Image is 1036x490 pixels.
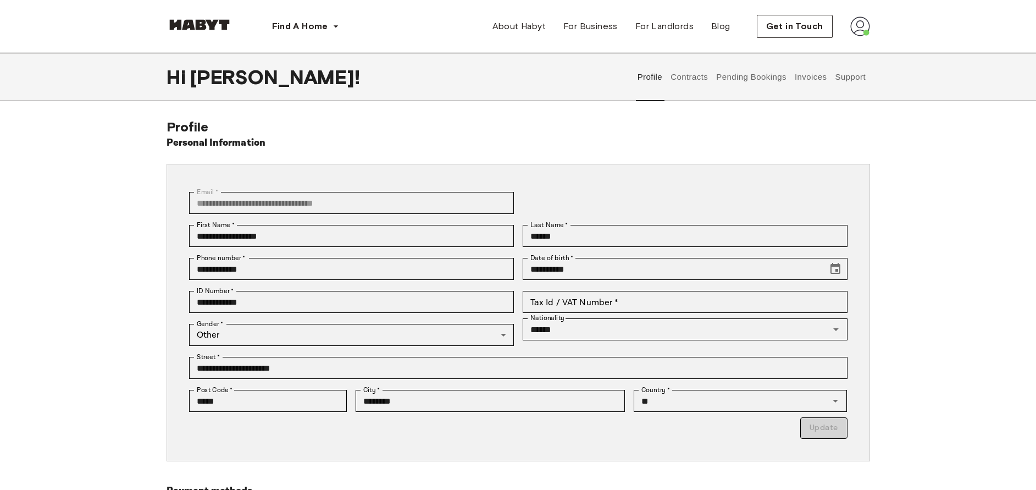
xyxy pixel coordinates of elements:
span: About Habyt [492,20,546,33]
label: Phone number [197,253,246,263]
label: Post Code [197,385,233,395]
button: Open [828,393,843,409]
div: Other [189,324,514,346]
div: user profile tabs [633,53,869,101]
span: [PERSON_NAME] ! [190,65,360,89]
img: avatar [850,16,870,36]
button: Find A Home [263,15,348,37]
span: Hi [167,65,190,89]
label: First Name [197,220,235,230]
button: Contracts [669,53,710,101]
label: Last Name [530,220,568,230]
button: Support [834,53,867,101]
label: ID Number [197,286,234,296]
div: You can't change your email address at the moment. Please reach out to customer support in case y... [189,192,514,214]
button: Choose date, selected date is Dec 8, 2002 [824,258,846,280]
label: Gender [197,319,223,329]
a: Blog [702,15,739,37]
button: Get in Touch [757,15,833,38]
span: Blog [711,20,730,33]
span: Get in Touch [766,20,823,33]
button: Open [828,322,844,337]
label: Country [641,385,670,395]
img: Habyt [167,19,232,30]
span: For Landlords [635,20,694,33]
label: Street [197,352,220,362]
button: Pending Bookings [715,53,788,101]
span: Profile [167,119,209,135]
h6: Personal Information [167,135,266,151]
a: About Habyt [484,15,555,37]
span: For Business [563,20,618,33]
button: Profile [636,53,664,101]
label: Date of birth [530,253,573,263]
span: Find A Home [272,20,328,33]
a: For Business [555,15,627,37]
label: Email [197,187,218,197]
button: Invoices [793,53,828,101]
label: City [363,385,380,395]
a: For Landlords [627,15,702,37]
label: Nationality [530,313,564,323]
